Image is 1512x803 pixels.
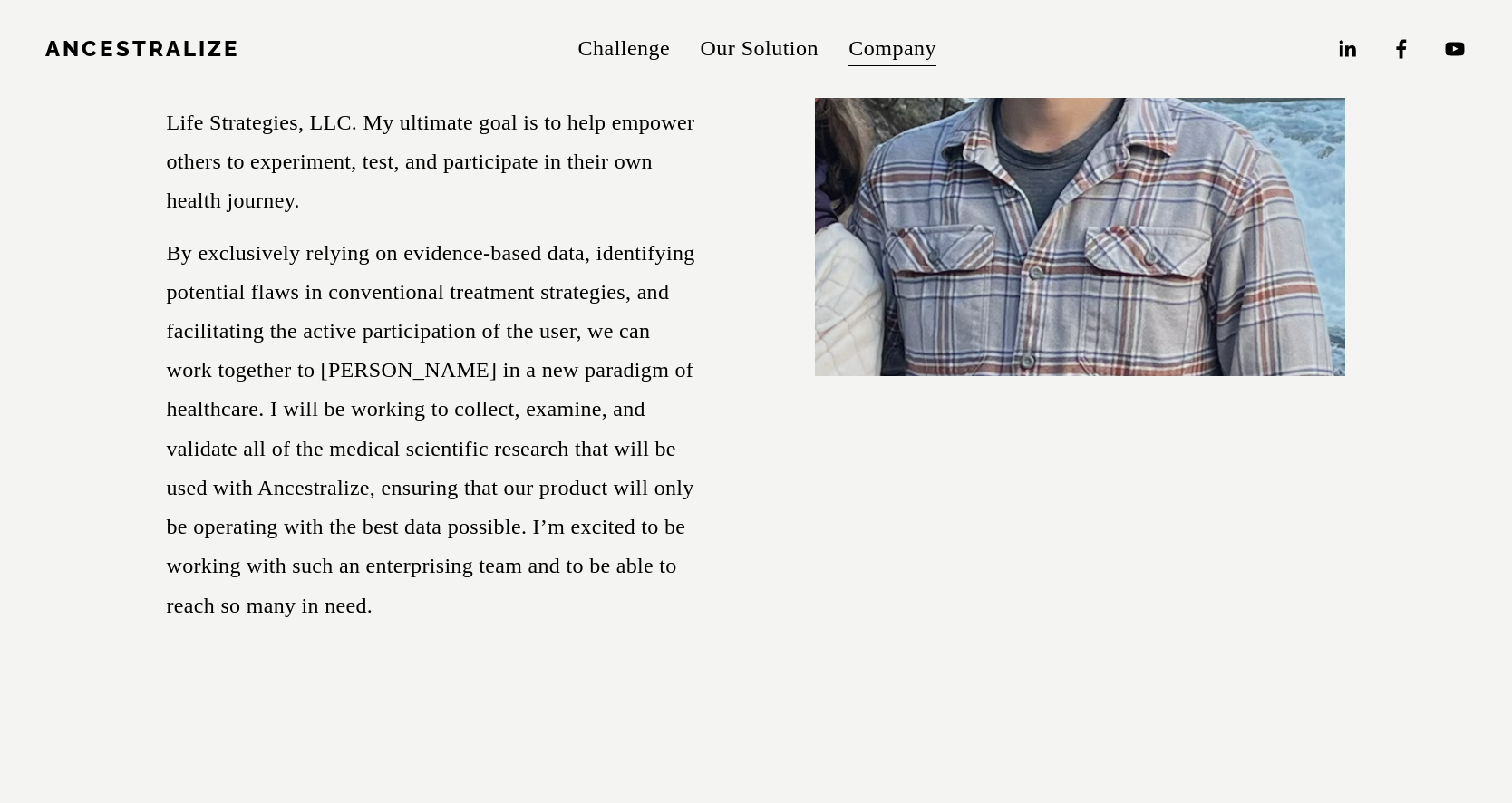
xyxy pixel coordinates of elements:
[701,27,819,71] a: Our Solution
[848,29,936,68] span: Company
[1335,37,1359,61] a: LinkedIn
[167,234,697,625] p: By exclusively relying on evidence-based data, identifying potential flaws in conventional treatm...
[1390,37,1413,61] a: Facebook
[578,27,671,71] a: Challenge
[45,35,239,62] a: Ancestralize
[1443,37,1467,61] a: YouTube
[848,27,936,71] a: folder dropdown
